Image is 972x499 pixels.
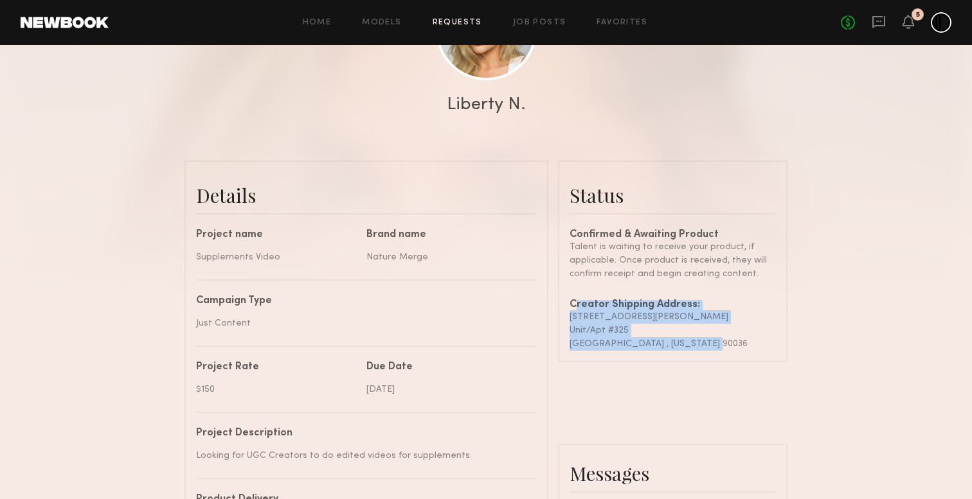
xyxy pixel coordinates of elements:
a: Job Posts [513,19,566,27]
div: Looking for UGC Creators to do edited videos for supplements. [196,449,527,462]
a: Models [362,19,401,27]
a: Favorites [597,19,647,27]
div: Confirmed & Awaiting Product [570,230,776,240]
div: Just Content [196,317,527,330]
div: Details [196,182,537,208]
div: Status [570,182,776,208]
div: Brand name [366,230,527,240]
div: Due Date [366,362,527,372]
div: Messages [570,460,776,486]
div: [GEOGRAPHIC_DATA] , [US_STATE] 90036 [570,337,776,351]
div: $150 [196,383,357,396]
div: Project name [196,230,357,240]
div: Talent is waiting to receive your product, if applicable. Once product is received, they will con... [570,240,776,281]
div: Project Rate [196,362,357,372]
div: Supplements Video [196,250,357,264]
div: Campaign Type [196,296,527,306]
a: Home [303,19,332,27]
div: Unit/Apt #325 [570,324,776,337]
div: Nature Merge [366,250,527,264]
div: 5 [916,12,920,19]
div: [DATE] [366,383,527,396]
div: Project Description [196,428,527,439]
div: [STREET_ADDRESS][PERSON_NAME] [570,310,776,324]
div: Liberty N. [447,96,526,114]
a: Requests [433,19,482,27]
div: Creator Shipping Address: [570,300,776,310]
